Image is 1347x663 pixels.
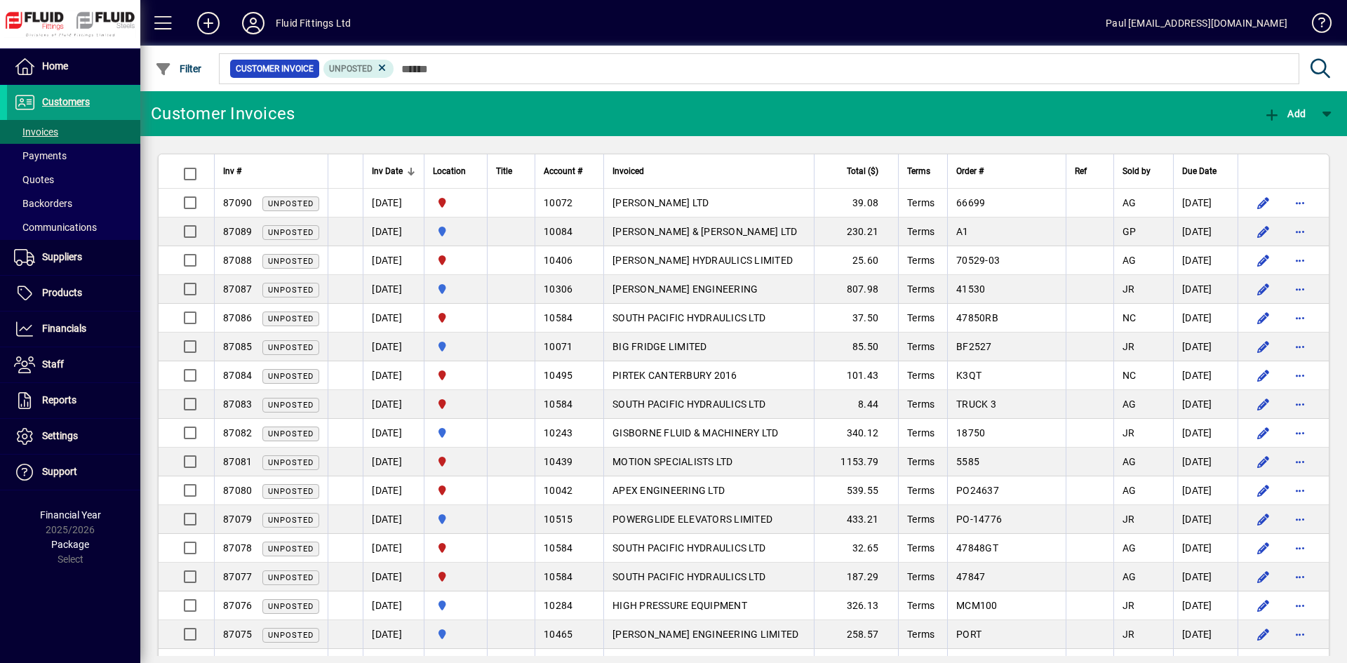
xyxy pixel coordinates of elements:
[956,514,1002,525] span: PO-14776
[1289,192,1311,214] button: More options
[814,217,898,246] td: 230.21
[1122,163,1165,179] div: Sold by
[1173,246,1238,275] td: [DATE]
[433,224,478,239] span: AUCKLAND
[1122,485,1137,496] span: AG
[363,275,424,304] td: [DATE]
[276,12,351,34] div: Fluid Fittings Ltd
[1252,594,1275,617] button: Edit
[42,466,77,477] span: Support
[1122,629,1135,640] span: JR
[544,163,595,179] div: Account #
[7,347,140,382] a: Staff
[363,189,424,217] td: [DATE]
[268,602,314,611] span: Unposted
[814,390,898,419] td: 8.44
[612,427,779,438] span: GISBORNE FLUID & MACHINERY LTD
[1252,364,1275,387] button: Edit
[907,226,934,237] span: Terms
[1173,361,1238,390] td: [DATE]
[907,163,930,179] span: Terms
[1289,249,1311,272] button: More options
[1122,456,1137,467] span: AG
[1122,226,1137,237] span: GP
[42,60,68,72] span: Home
[1252,422,1275,444] button: Edit
[433,310,478,326] span: FLUID FITTINGS CHRISTCHURCH
[956,370,981,381] span: K3QT
[1289,594,1311,617] button: More options
[1260,101,1309,126] button: Add
[544,255,572,266] span: 10406
[268,573,314,582] span: Unposted
[814,246,898,275] td: 25.60
[14,126,58,138] span: Invoices
[544,485,572,496] span: 10042
[956,629,981,640] span: PORT
[907,456,934,467] span: Terms
[1252,220,1275,243] button: Edit
[814,361,898,390] td: 101.43
[1252,537,1275,559] button: Edit
[14,150,67,161] span: Payments
[956,427,985,438] span: 18750
[155,63,202,74] span: Filter
[223,255,252,266] span: 87088
[1252,192,1275,214] button: Edit
[433,540,478,556] span: FLUID FITTINGS CHRISTCHURCH
[268,631,314,640] span: Unposted
[1301,3,1329,48] a: Knowledge Base
[1075,163,1087,179] span: Ref
[612,456,733,467] span: MOTION SPECIALISTS LTD
[612,255,793,266] span: [PERSON_NAME] HYDRAULICS LIMITED
[268,314,314,323] span: Unposted
[268,516,314,525] span: Unposted
[1252,450,1275,473] button: Edit
[907,542,934,554] span: Terms
[42,323,86,334] span: Financials
[7,455,140,490] a: Support
[433,195,478,210] span: FLUID FITTINGS CHRISTCHURCH
[7,120,140,144] a: Invoices
[7,383,140,418] a: Reports
[956,399,996,410] span: TRUCK 3
[223,370,252,381] span: 87084
[372,163,415,179] div: Inv Date
[223,226,252,237] span: 87089
[1075,163,1105,179] div: Ref
[1122,514,1135,525] span: JR
[1252,565,1275,588] button: Edit
[7,312,140,347] a: Financials
[612,485,725,496] span: APEX ENGINEERING LTD
[14,222,97,233] span: Communications
[907,600,934,611] span: Terms
[268,544,314,554] span: Unposted
[544,456,572,467] span: 10439
[612,283,758,295] span: [PERSON_NAME] ENGINEERING
[223,283,252,295] span: 87087
[1289,623,1311,645] button: More options
[956,312,998,323] span: 47850RB
[433,163,478,179] div: Location
[612,399,765,410] span: SOUTH PACIFIC HYDRAULICS LTD
[42,359,64,370] span: Staff
[907,571,934,582] span: Terms
[956,600,998,611] span: MCM100
[1252,393,1275,415] button: Edit
[544,197,572,208] span: 10072
[363,505,424,534] td: [DATE]
[268,401,314,410] span: Unposted
[814,620,898,649] td: 258.57
[1182,163,1229,179] div: Due Date
[268,458,314,467] span: Unposted
[433,163,466,179] span: Location
[223,163,319,179] div: Inv #
[612,163,644,179] span: Invoiced
[223,629,252,640] span: 87075
[1122,427,1135,438] span: JR
[1173,275,1238,304] td: [DATE]
[1173,591,1238,620] td: [DATE]
[7,276,140,311] a: Products
[1289,565,1311,588] button: More options
[42,287,82,298] span: Products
